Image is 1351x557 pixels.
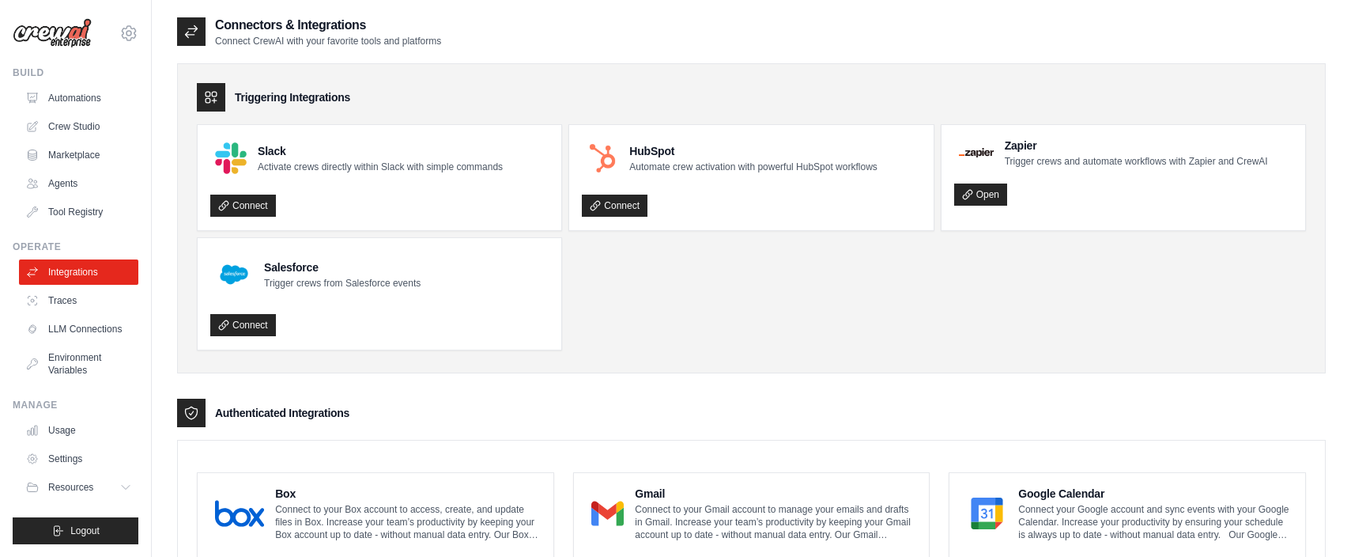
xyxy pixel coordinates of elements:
[264,277,421,290] p: Trigger crews from Salesforce events
[258,143,503,159] h4: Slack
[258,161,503,173] p: Activate crews directly within Slack with simple commands
[215,498,264,529] img: Box Logo
[1005,138,1268,153] h4: Zapier
[275,503,540,541] p: Connect to your Box account to access, create, and update files in Box. Increase your team’s prod...
[582,195,647,217] a: Connect
[1018,503,1293,541] p: Connect your Google account and sync events with your Google Calendar. Increase your productivity...
[210,314,276,336] a: Connect
[215,256,253,294] img: Salesforce Logo
[587,142,618,174] img: HubSpot Logo
[19,260,138,285] a: Integrations
[19,142,138,168] a: Marketplace
[629,161,877,173] p: Automate crew activation with powerful HubSpot workflows
[70,525,100,537] span: Logout
[19,316,138,342] a: LLM Connections
[235,89,350,105] h3: Triggering Integrations
[19,288,138,313] a: Traces
[19,345,138,383] a: Environment Variables
[215,142,247,174] img: Slack Logo
[1018,486,1293,502] h4: Google Calendar
[48,481,93,494] span: Resources
[19,171,138,196] a: Agents
[591,498,625,529] img: Gmail Logo
[19,114,138,139] a: Crew Studio
[959,148,994,157] img: Zapier Logo
[210,195,276,217] a: Connect
[275,486,540,502] h4: Box
[635,503,916,541] p: Connect to your Gmail account to manage your emails and drafts in Gmail. Increase your team’s pro...
[967,498,1007,529] img: Google Calendar Logo
[215,35,441,47] p: Connect CrewAI with your favorite tools and platforms
[629,143,877,159] h4: HubSpot
[215,405,349,421] h3: Authenticated Integrations
[13,517,138,544] button: Logout
[954,184,1007,206] a: Open
[13,241,138,253] div: Operate
[635,486,916,502] h4: Gmail
[19,475,138,500] button: Resources
[13,66,138,79] div: Build
[13,18,92,48] img: Logo
[264,260,421,275] h4: Salesforce
[19,199,138,225] a: Tool Registry
[19,446,138,472] a: Settings
[215,16,441,35] h2: Connectors & Integrations
[13,399,138,411] div: Manage
[19,85,138,111] a: Automations
[19,418,138,443] a: Usage
[1005,155,1268,168] p: Trigger crews and automate workflows with Zapier and CrewAI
